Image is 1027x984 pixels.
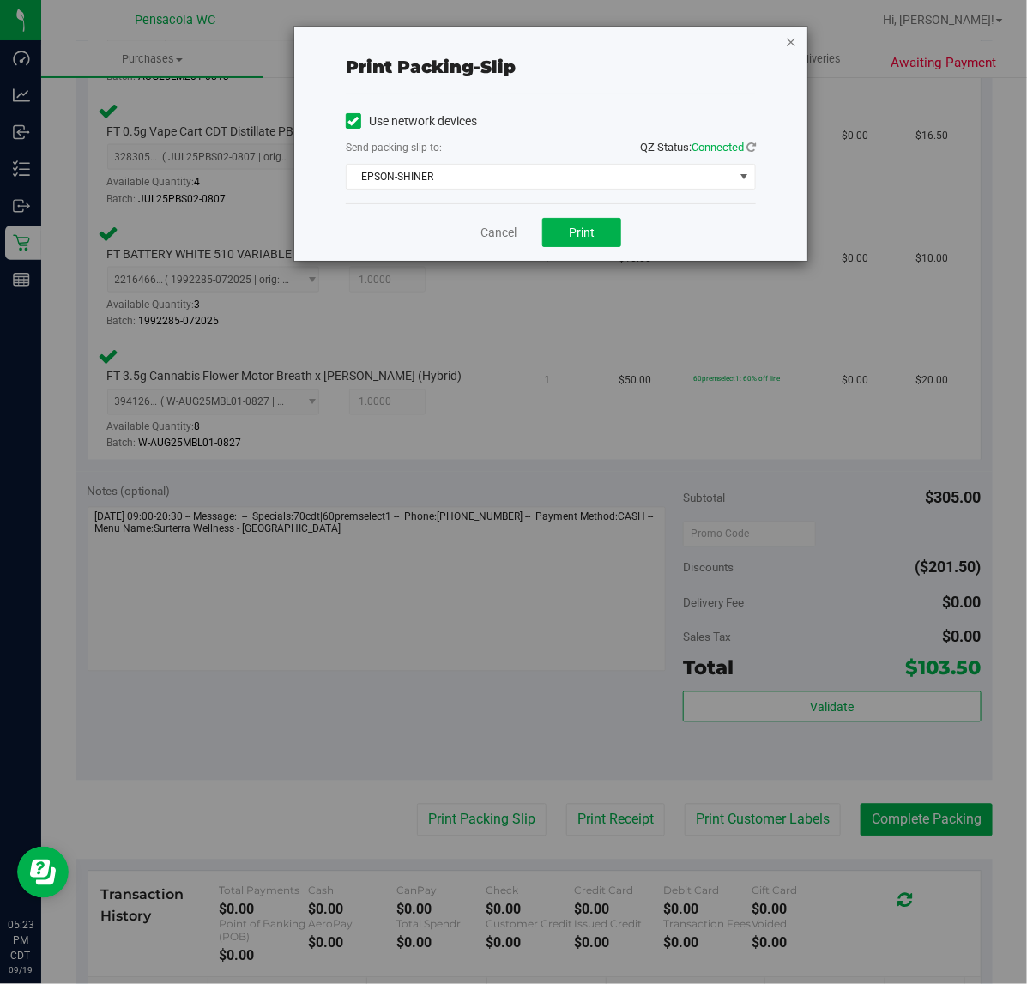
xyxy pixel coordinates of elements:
[640,141,756,154] span: QZ Status:
[692,141,744,154] span: Connected
[346,140,442,155] label: Send packing-slip to:
[17,847,69,898] iframe: Resource center
[346,57,516,77] span: Print packing-slip
[347,165,734,189] span: EPSON-SHINER
[569,226,595,239] span: Print
[480,224,517,242] a: Cancel
[542,218,621,247] button: Print
[346,112,477,130] label: Use network devices
[734,165,755,189] span: select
